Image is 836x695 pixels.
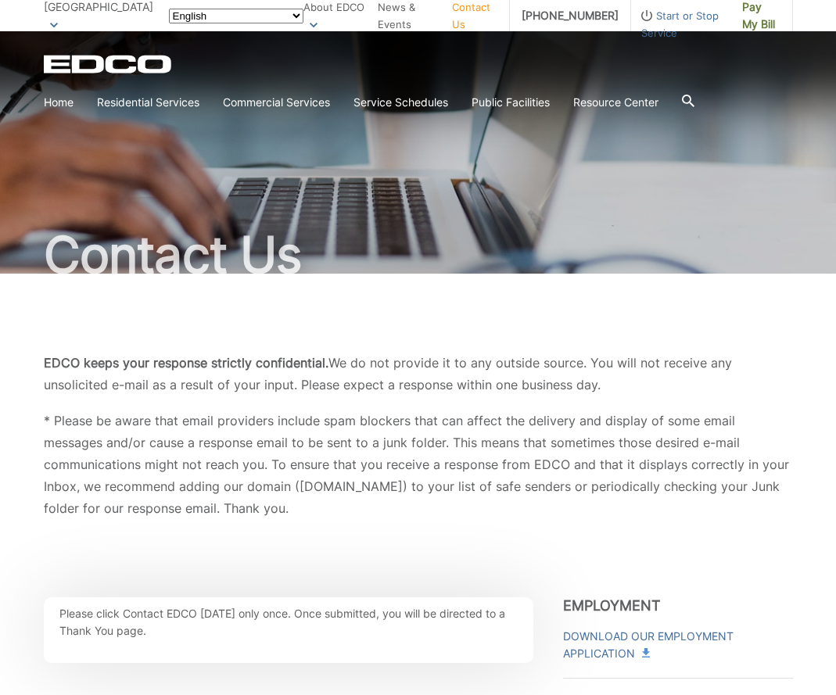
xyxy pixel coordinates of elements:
[44,352,793,396] p: We do not provide it to any outside source. You will not receive any unsolicited e-mail as a resu...
[223,94,330,111] a: Commercial Services
[169,9,303,23] select: Select a language
[353,94,448,111] a: Service Schedules
[97,94,199,111] a: Residential Services
[59,605,518,639] p: Please click Contact EDCO [DATE] only once. Once submitted, you will be directed to a Thank You p...
[573,94,658,111] a: Resource Center
[563,597,793,614] h3: Employment
[472,94,550,111] a: Public Facilities
[44,410,793,519] p: * Please be aware that email providers include spam blockers that can affect the delivery and dis...
[44,230,793,280] h1: Contact Us
[44,55,174,73] a: EDCD logo. Return to the homepage.
[44,94,74,111] a: Home
[563,628,793,662] a: Download Our Employment Application
[44,355,328,371] b: EDCO keeps your response strictly confidential.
